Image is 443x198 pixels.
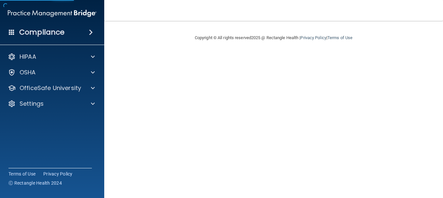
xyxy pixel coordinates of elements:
[20,69,36,76] p: OSHA
[19,28,64,37] h4: Compliance
[8,100,95,108] a: Settings
[43,171,73,177] a: Privacy Policy
[155,27,393,48] div: Copyright © All rights reserved 2025 @ Rectangle Health | |
[8,84,95,92] a: OfficeSafe University
[8,171,36,177] a: Terms of Use
[8,69,95,76] a: OSHA
[20,53,36,61] p: HIPAA
[20,100,44,108] p: Settings
[8,180,62,186] span: Ⓒ Rectangle Health 2024
[8,53,95,61] a: HIPAA
[8,7,96,20] img: PMB logo
[327,35,352,40] a: Terms of Use
[300,35,326,40] a: Privacy Policy
[20,84,81,92] p: OfficeSafe University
